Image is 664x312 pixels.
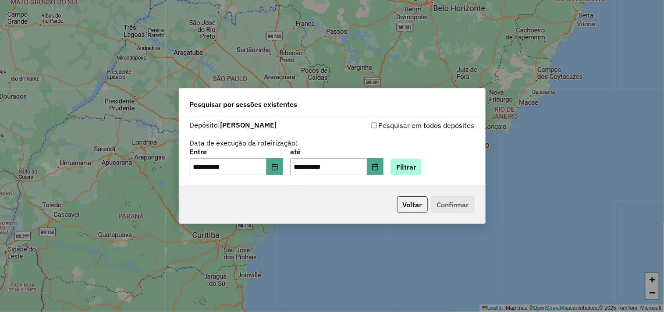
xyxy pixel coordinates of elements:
[220,121,277,129] strong: [PERSON_NAME]
[290,146,383,157] label: até
[397,196,428,213] button: Voltar
[332,120,475,131] div: Pesquisar em todos depósitos
[266,158,283,176] button: Choose Date
[190,138,298,148] label: Data de execução da roteirização:
[367,158,384,176] button: Choose Date
[190,146,283,157] label: Entre
[190,120,277,130] label: Depósito:
[391,159,422,175] button: Filtrar
[190,99,298,110] span: Pesquisar por sessões existentes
